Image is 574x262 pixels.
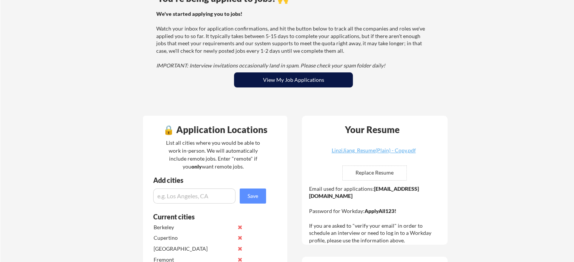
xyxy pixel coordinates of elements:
[153,177,268,184] div: Add cities
[153,188,235,204] input: e.g. Los Angeles, CA
[156,11,242,17] strong: We've started applying you to jobs!
[309,185,442,244] div: Email used for applications: Password for Workday: If you are asked to "verify your email" in ord...
[309,185,419,199] strong: [EMAIL_ADDRESS][DOMAIN_NAME]
[191,163,202,170] strong: only
[154,224,233,231] div: Berkeley
[329,148,419,153] div: LinziJiang_Resume(Plain) - Copy.pdf
[365,208,396,214] strong: ApplyAll123!
[145,125,285,134] div: 🔒 Application Locations
[156,10,428,69] div: Watch your inbox for application confirmations, and hit the button below to track all the compani...
[156,62,385,69] em: IMPORTANT: Interview invitations occasionally land in spam. Please check your spam folder daily!
[335,125,409,134] div: Your Resume
[154,234,233,242] div: Cupertino
[154,245,233,253] div: [GEOGRAPHIC_DATA]
[153,213,258,220] div: Current cities
[234,72,353,87] button: View My Job Applications
[240,188,266,204] button: Save
[329,148,419,159] a: LinziJiang_Resume(Plain) - Copy.pdf
[161,139,265,170] div: List all cities where you would be able to work in-person. We will automatically include remote j...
